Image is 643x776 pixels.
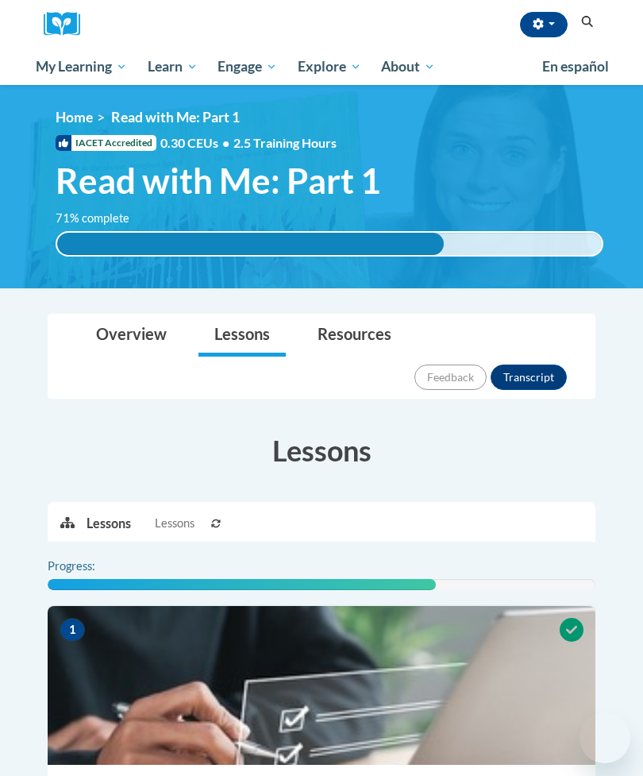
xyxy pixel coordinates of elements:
button: Account Settings [520,12,568,37]
a: Cox Campus [44,12,91,37]
span: Read with Me: Part 1 [111,109,240,125]
span: Explore [298,57,361,76]
span: IACET Accredited [56,135,156,151]
span: Read with Me: Part 1 [56,160,381,202]
span: My Learning [36,57,127,76]
img: Logo brand [44,12,91,37]
button: Feedback [414,365,487,390]
button: Transcript [491,365,567,390]
a: Resources [302,315,407,357]
span: Engage [218,57,277,76]
a: Home [56,109,93,125]
a: My Learning [25,48,137,85]
img: Course Image [48,606,595,765]
span: 1 [60,618,85,642]
a: About [372,48,446,85]
a: Learn [137,48,208,85]
span: En español [542,58,609,75]
div: 71% complete [57,233,444,255]
a: Lessons [198,315,286,357]
span: Learn [148,57,198,76]
span: 2.5 Training Hours [233,135,337,150]
label: 71% complete [56,210,147,227]
a: En español [532,50,619,83]
div: Main menu [24,48,619,85]
span: About [381,57,435,76]
button: Search [576,13,599,32]
h3: Lessons [48,430,595,470]
label: Progress: [48,558,139,575]
a: Overview [80,315,183,357]
span: Lessons [155,515,194,532]
a: Engage [207,48,287,85]
p: Lessons [87,515,131,532]
iframe: Button to launch messaging window [579,712,630,763]
span: 0.30 CEUs [160,134,233,152]
a: Explore [287,48,372,85]
span: • [222,135,229,150]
